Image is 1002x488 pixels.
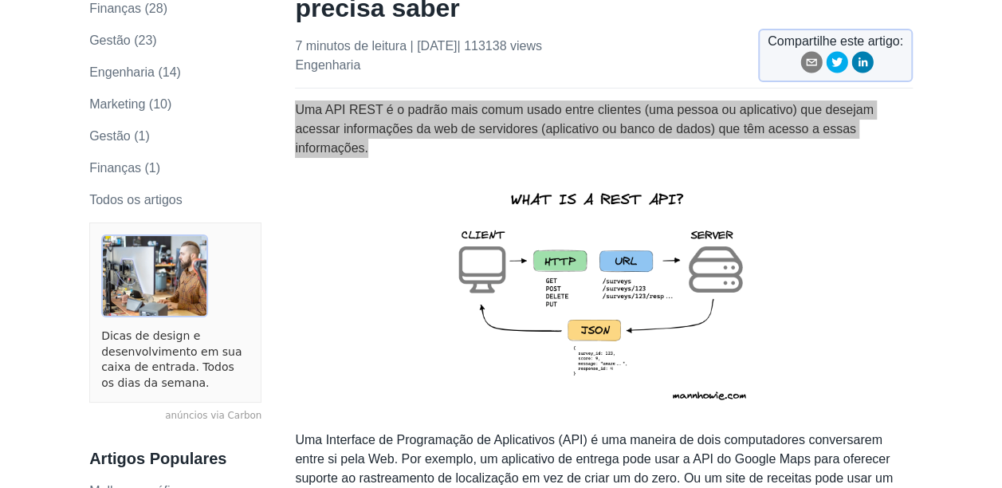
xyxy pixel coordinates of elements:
[89,2,167,15] a: Finanças (28)
[89,193,183,207] a: Todos os artigos
[89,65,181,79] a: engenharia (14)
[295,39,542,72] font: 7 minutos de leitura | [DATE]
[89,409,261,423] a: anúncios via Carbon
[89,129,150,143] a: Gestão (1)
[101,329,250,391] a: Dicas de design e desenvolvimento em sua caixa de entrada. Todos os dias da semana.
[89,449,261,469] h3: Artigos Populares
[826,51,848,79] button: gorjeio
[295,100,913,158] p: Uma API REST é o padrão mais comum usado entre clientes (uma pessoa ou aplicativo) que desejam ac...
[89,33,156,47] a: Gestão (23)
[457,39,541,53] span: | 113138 views
[101,234,208,317] img: anúncios via Carbon
[89,161,160,175] a: Finanças (1)
[851,51,874,79] button: linkedin
[768,32,903,51] span: Compartilhe este artigo:
[430,171,779,418] img: REST-API
[89,97,171,111] a: Marketing (10)
[800,51,823,79] button: Email
[295,58,360,72] a: engenharia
